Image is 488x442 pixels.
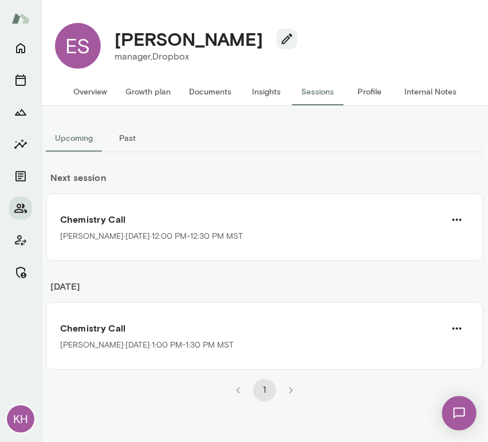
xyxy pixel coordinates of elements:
button: Past [102,124,154,152]
button: Internal Notes [395,78,466,105]
nav: pagination navigation [225,379,304,402]
button: Sessions [292,78,344,105]
h6: [DATE] [46,279,483,302]
p: [PERSON_NAME] · [DATE] · 12:00 PM-12:30 PM MST [60,231,243,242]
button: Members [9,197,32,220]
h6: Next session [46,171,483,194]
button: Growth Plan [9,101,32,124]
button: Insights [9,133,32,156]
button: Client app [9,229,32,252]
button: Profile [344,78,395,105]
button: Growth plan [116,78,180,105]
div: basic tabs example [46,124,483,152]
button: Overview [64,78,116,105]
button: Documents [180,78,241,105]
button: Upcoming [46,124,102,152]
h4: [PERSON_NAME] [115,28,263,50]
h6: Chemistry Call [60,212,469,226]
p: manager, Dropbox [115,50,288,64]
button: Sessions [9,69,32,92]
button: Documents [9,165,32,188]
img: Mento [11,7,30,29]
button: Insights [241,78,292,105]
button: Manage [9,261,32,284]
div: KH [7,405,34,433]
p: [PERSON_NAME] · [DATE] · 1:00 PM-1:30 PM MST [60,340,234,351]
button: Home [9,37,32,60]
button: page 1 [253,379,276,402]
div: ES [55,23,101,69]
h6: Chemistry Call [60,321,469,335]
div: pagination [46,370,483,402]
